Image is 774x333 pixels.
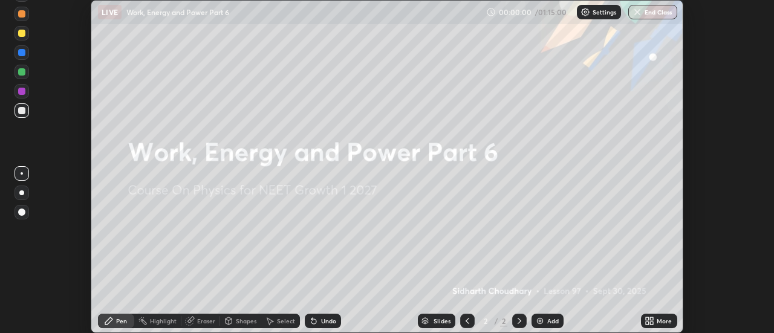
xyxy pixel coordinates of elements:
div: / [494,317,498,325]
p: Work, Energy and Power Part 6 [126,7,229,17]
img: end-class-cross [633,7,642,17]
div: Shapes [236,318,256,324]
div: Add [547,318,559,324]
div: Pen [116,318,127,324]
div: Eraser [197,318,215,324]
div: 2 [500,315,507,326]
button: End Class [628,5,677,19]
img: class-settings-icons [580,7,590,17]
div: Undo [321,318,336,324]
div: 2 [480,317,492,325]
img: add-slide-button [535,316,545,326]
div: Highlight [150,318,177,324]
p: Settings [593,9,616,15]
div: Slides [434,318,450,324]
div: More [657,318,672,324]
div: Select [277,318,295,324]
p: LIVE [102,7,118,17]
